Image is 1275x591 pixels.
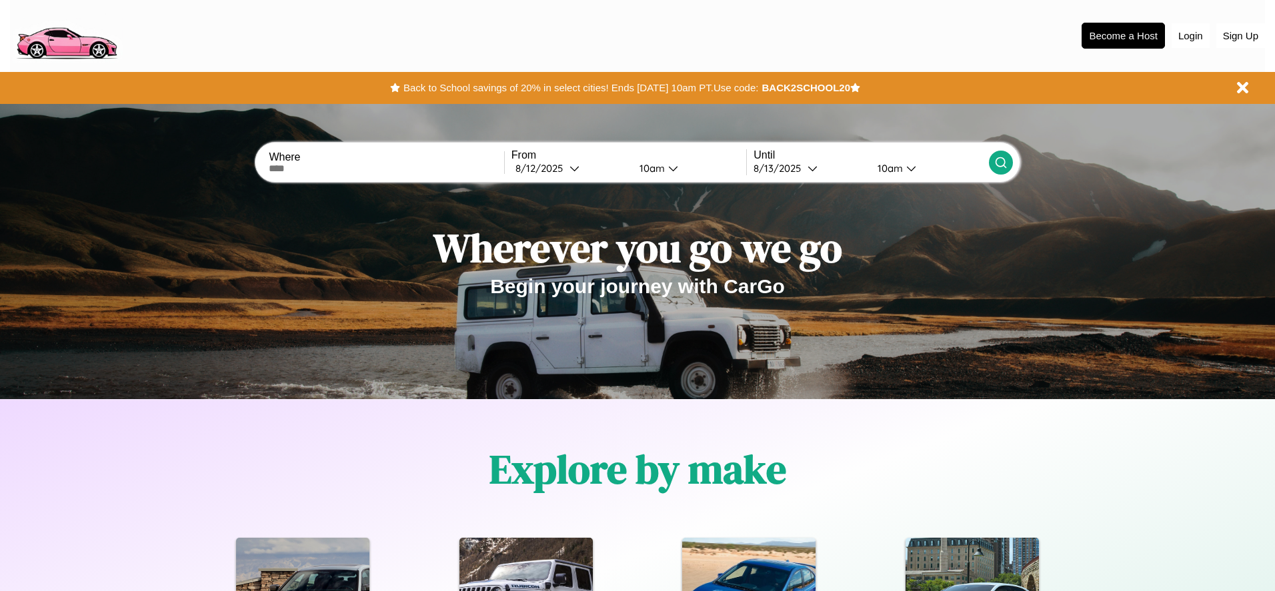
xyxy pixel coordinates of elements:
button: Sign Up [1216,23,1265,48]
h1: Explore by make [489,442,786,496]
button: 8/12/2025 [511,161,629,175]
img: logo [10,7,123,63]
label: Where [269,151,503,163]
button: Become a Host [1082,23,1165,49]
button: Back to School savings of 20% in select cities! Ends [DATE] 10am PT.Use code: [400,79,762,97]
label: Until [754,149,988,161]
button: 10am [629,161,746,175]
label: From [511,149,746,161]
div: 10am [633,162,668,175]
div: 8 / 13 / 2025 [754,162,808,175]
b: BACK2SCHOOL20 [762,82,850,93]
div: 10am [871,162,906,175]
button: 10am [867,161,988,175]
div: 8 / 12 / 2025 [515,162,569,175]
button: Login [1172,23,1210,48]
